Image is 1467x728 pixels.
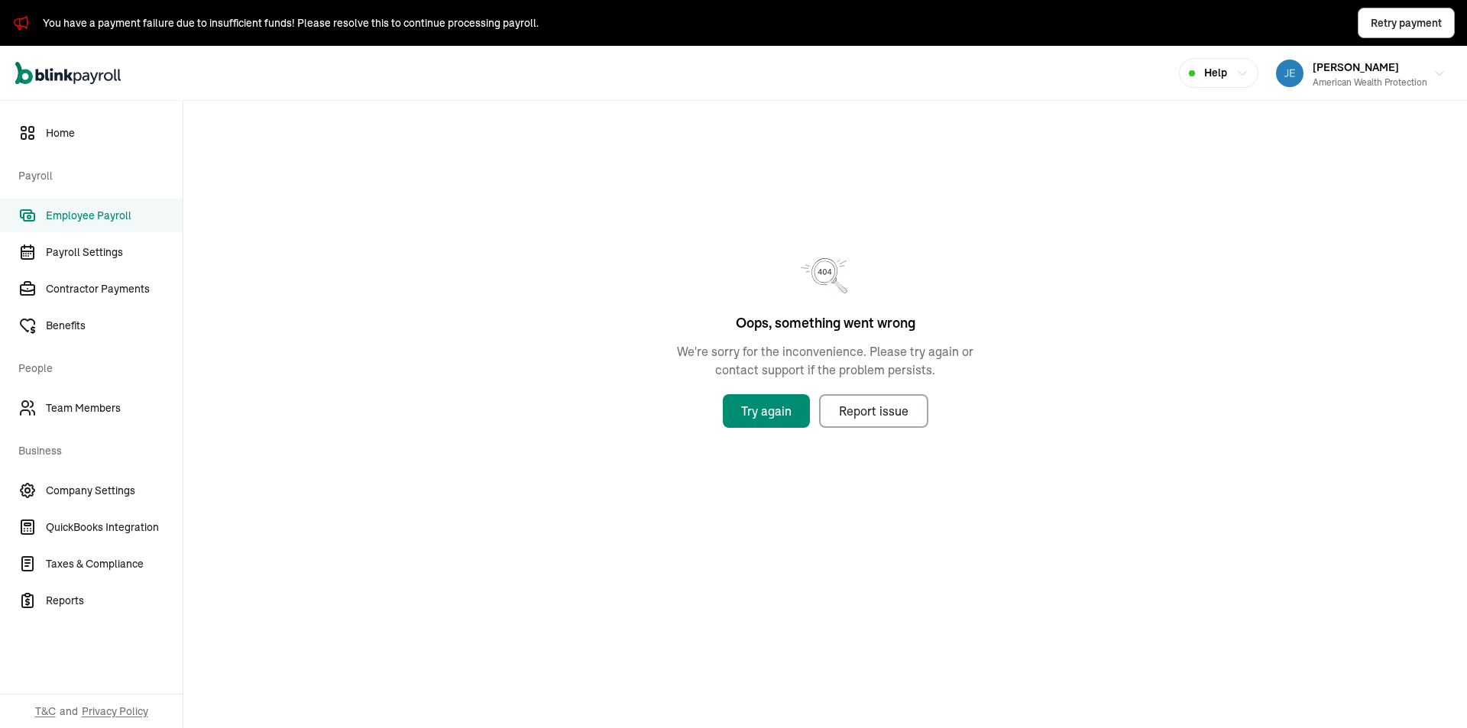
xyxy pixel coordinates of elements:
[741,402,792,420] div: Try again
[1391,655,1467,728] iframe: Chat Widget
[43,15,539,31] div: You have a payment failure due to insufficient funds! Please resolve this to continue processing ...
[46,483,183,499] span: Company Settings
[1371,15,1442,31] span: Retry payment
[1270,54,1452,92] button: [PERSON_NAME]American Wealth Protection
[82,704,148,719] span: Privacy Policy
[35,704,56,719] span: T&C
[18,428,173,471] span: Business
[46,244,183,260] span: Payroll Settings
[46,556,183,572] span: Taxes & Compliance
[46,519,183,535] span: QuickBooks Integration
[723,394,810,428] button: Try again
[654,342,996,379] p: We're sorry for the inconvenience. Please try again or contact support if the problem persists.
[18,153,173,196] span: Payroll
[839,402,908,420] div: Report issue
[1204,65,1227,81] span: Help
[15,51,121,95] nav: Global
[1179,58,1258,88] button: Help
[46,593,183,609] span: Reports
[819,394,928,428] button: Report issue
[1313,76,1427,89] div: American Wealth Protection
[1313,60,1399,74] span: [PERSON_NAME]
[46,318,183,334] span: Benefits
[18,345,173,388] span: People
[46,208,183,224] span: Employee Payroll
[46,400,183,416] span: Team Members
[46,125,183,141] span: Home
[1358,8,1455,38] button: Retry payment
[46,281,183,297] span: Contractor Payments
[736,312,915,333] h2: Oops, something went wrong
